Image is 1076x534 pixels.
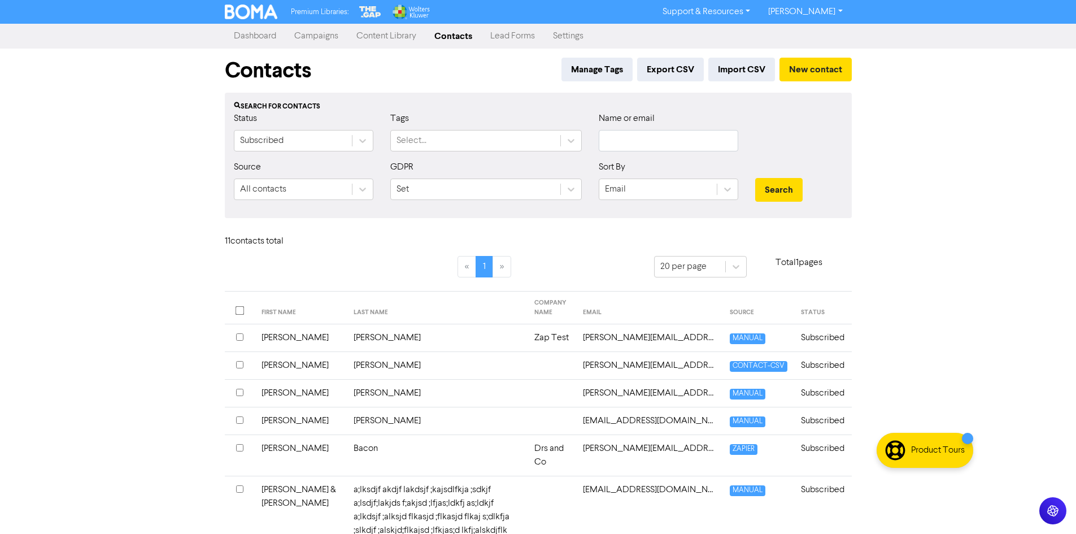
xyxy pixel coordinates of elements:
[730,444,757,455] span: ZAPIER
[576,292,723,324] th: EMAIL
[730,485,765,496] span: MANUAL
[358,5,382,19] img: The Gap
[481,25,544,47] a: Lead Forms
[544,25,593,47] a: Settings
[794,292,851,324] th: STATUS
[255,352,347,380] td: [PERSON_NAME]
[794,324,851,352] td: Subscribed
[528,435,576,476] td: Drs and Co
[730,361,787,372] span: CONTACT-CSV
[347,435,528,476] td: Bacon
[747,256,852,270] p: Total 1 pages
[599,160,625,174] label: Sort By
[755,178,803,202] button: Search
[759,3,851,21] a: [PERSON_NAME]
[599,112,655,125] label: Name or email
[390,112,409,125] label: Tags
[240,134,284,147] div: Subscribed
[660,260,707,273] div: 20 per page
[794,407,851,435] td: Subscribed
[576,352,723,380] td: andrew.baird@bomamarketing.com
[425,25,481,47] a: Contacts
[576,324,723,352] td: andrew@amazingbusiness.co.nz
[1020,480,1076,534] iframe: Chat Widget
[225,25,285,47] a: Dashboard
[794,380,851,407] td: Subscribed
[347,407,528,435] td: [PERSON_NAME]
[347,25,425,47] a: Content Library
[723,292,794,324] th: SOURCE
[390,160,413,174] label: GDPR
[794,435,851,476] td: Subscribed
[391,5,430,19] img: Wolters Kluwer
[708,58,775,81] button: Import CSV
[291,8,348,16] span: Premium Libraries:
[794,352,851,380] td: Subscribed
[528,292,576,324] th: COMPANY NAME
[605,183,626,196] div: Email
[255,324,347,352] td: [PERSON_NAME]
[240,183,286,196] div: All contacts
[225,58,311,84] h1: Contacts
[779,58,852,81] button: New contact
[255,407,347,435] td: [PERSON_NAME]
[576,407,723,435] td: charleskclark+20augtest@gmail.com
[255,292,347,324] th: FIRST NAME
[397,183,409,196] div: Set
[576,380,723,407] td: andy@amazingbusiness.co.nz
[347,292,528,324] th: LAST NAME
[654,3,759,21] a: Support & Resources
[576,435,723,476] td: frances.bacon@fakeemail.com
[255,380,347,407] td: [PERSON_NAME]
[225,236,315,247] h6: 11 contact s total
[561,58,633,81] button: Manage Tags
[225,5,278,19] img: BOMA Logo
[347,352,528,380] td: [PERSON_NAME]
[285,25,347,47] a: Campaigns
[234,160,261,174] label: Source
[347,380,528,407] td: [PERSON_NAME]
[730,333,765,344] span: MANUAL
[234,112,257,125] label: Status
[637,58,704,81] button: Export CSV
[528,324,576,352] td: Zap Test
[730,389,765,400] span: MANUAL
[255,435,347,476] td: [PERSON_NAME]
[730,416,765,427] span: MANUAL
[234,102,843,112] div: Search for contacts
[397,134,426,147] div: Select...
[347,324,528,352] td: [PERSON_NAME]
[476,256,493,277] a: Page 1 is your current page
